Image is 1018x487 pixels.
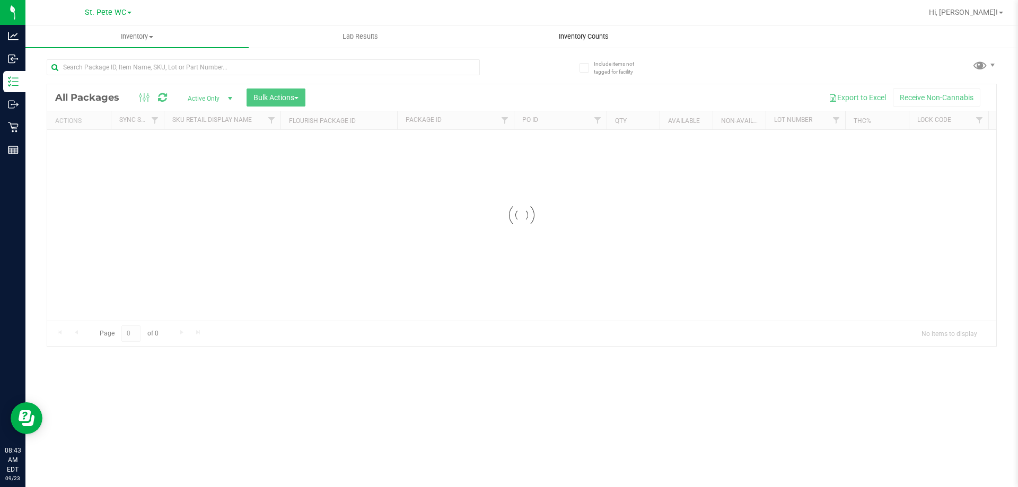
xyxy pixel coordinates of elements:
[85,8,126,17] span: St. Pete WC
[47,59,480,75] input: Search Package ID, Item Name, SKU, Lot or Part Number...
[8,122,19,132] inline-svg: Retail
[5,474,21,482] p: 09/23
[594,60,647,76] span: Include items not tagged for facility
[11,402,42,434] iframe: Resource center
[8,54,19,64] inline-svg: Inbound
[5,446,21,474] p: 08:43 AM EDT
[8,99,19,110] inline-svg: Outbound
[25,32,249,41] span: Inventory
[328,32,392,41] span: Lab Results
[25,25,249,48] a: Inventory
[472,25,695,48] a: Inventory Counts
[545,32,623,41] span: Inventory Counts
[8,31,19,41] inline-svg: Analytics
[929,8,998,16] span: Hi, [PERSON_NAME]!
[8,145,19,155] inline-svg: Reports
[249,25,472,48] a: Lab Results
[8,76,19,87] inline-svg: Inventory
